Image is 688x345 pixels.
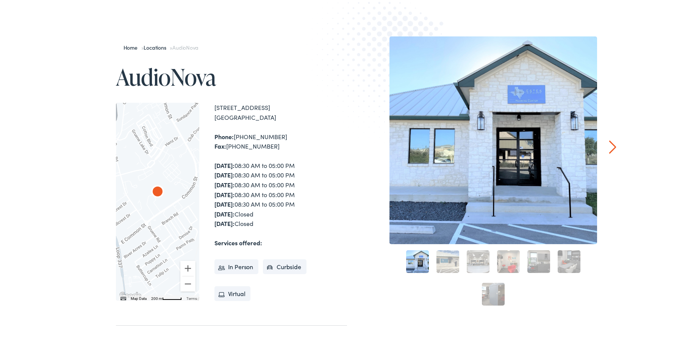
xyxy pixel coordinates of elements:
a: 1 [406,249,429,271]
div: [PHONE_NUMBER] [PHONE_NUMBER] [214,130,347,150]
div: [STREET_ADDRESS] [GEOGRAPHIC_DATA] [214,101,347,121]
strong: [DATE]: [214,169,235,177]
div: 08:30 AM to 05:00 PM 08:30 AM to 05:00 PM 08:30 AM to 05:00 PM 08:30 AM to 05:00 PM 08:30 AM to 0... [214,159,347,227]
a: Locations [144,42,170,50]
a: 4 [497,249,520,271]
span: AudioNova [172,42,198,50]
a: Terms (opens in new tab) [186,295,197,299]
strong: [DATE]: [214,160,235,168]
button: Map Data [131,295,147,300]
button: Keyboard shortcuts [120,295,126,300]
button: Zoom in [180,259,195,274]
a: 6 [558,249,580,271]
strong: Phone: [214,131,234,139]
h1: AudioNova [116,63,347,88]
strong: [DATE]: [214,218,235,226]
button: Zoom out [180,275,195,290]
button: Map Scale: 200 m per 48 pixels [149,294,184,299]
strong: [DATE]: [214,208,235,216]
a: 2 [436,249,459,271]
a: 3 [467,249,489,271]
a: 5 [527,249,550,271]
li: Virtual [214,285,251,300]
strong: [DATE]: [214,179,235,187]
strong: Services offered: [214,237,262,245]
a: 7 [482,281,505,304]
strong: [DATE]: [214,198,235,207]
a: Open this area in Google Maps (opens a new window) [118,289,143,299]
strong: [DATE]: [214,189,235,197]
li: Curbside [263,258,306,273]
a: Next [609,139,616,152]
strong: Fax: [214,140,226,149]
li: In Person [214,258,259,273]
div: AudioNova [145,179,170,203]
a: Home [124,42,141,50]
span: 200 m [151,295,162,299]
span: » » [124,42,199,50]
img: Google [118,289,143,299]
